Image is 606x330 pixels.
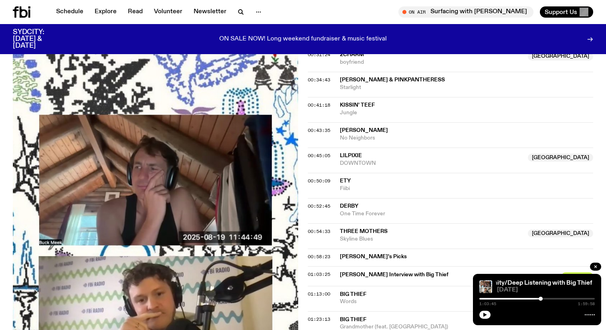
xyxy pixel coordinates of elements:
[340,229,388,234] span: Three Mothers
[343,280,592,286] a: [DATE] Overhang w/ [PERSON_NAME] - Double Infinity/Deep Listening with Big Thief
[308,179,330,183] button: 00:50:09
[340,102,375,108] span: kissin' teef
[340,317,366,322] span: Big Thief
[308,102,330,108] span: 00:41:18
[149,6,187,18] a: Volunteer
[219,36,387,43] p: ON SALE NOW! Long weekend fundraiser & music festival
[340,84,593,91] span: Starlight
[308,292,330,296] button: 01:13:00
[340,235,523,243] span: Skyline Blues
[90,6,121,18] a: Explore
[13,29,64,49] h3: SYDCITY: [DATE] & [DATE]
[340,134,593,142] span: No Neighbors
[340,185,593,192] span: Fiibi
[308,127,330,134] span: 00:43:35
[340,160,523,167] span: DOWNTOWN
[340,203,358,209] span: DERBY
[497,287,595,293] span: [DATE]
[308,316,330,322] span: 01:23:13
[479,302,496,306] span: 1:03:45
[308,253,330,260] span: 00:58:23
[308,255,330,259] button: 00:58:23
[398,6,533,18] button: On AirSurfacing with [PERSON_NAME]
[308,178,330,184] span: 00:50:09
[340,59,523,66] span: boyfriend
[308,204,330,209] button: 00:52:45
[340,153,362,158] span: LILPIXIE
[340,298,593,306] span: Words
[308,228,330,235] span: 00:54:33
[340,128,388,133] span: [PERSON_NAME]
[308,103,330,107] button: 00:41:18
[308,291,330,297] span: 01:13:00
[308,229,330,234] button: 00:54:33
[308,317,330,322] button: 01:23:13
[340,109,593,117] span: Jungle
[308,203,330,209] span: 00:52:45
[528,53,593,61] span: [GEOGRAPHIC_DATA]
[528,229,593,237] span: [GEOGRAPHIC_DATA]
[340,178,351,184] span: Ety
[308,51,330,58] span: 00:31:24
[308,154,330,158] button: 00:45:05
[540,6,593,18] button: Support Us
[340,210,593,218] span: One Time Forever
[340,52,364,57] span: 2charm
[340,271,557,279] span: [PERSON_NAME] Interview with Big Thief
[578,302,595,306] span: 1:59:58
[340,292,366,297] span: Big Thief
[189,6,231,18] a: Newsletter
[308,78,330,82] button: 00:34:43
[51,6,88,18] a: Schedule
[308,271,330,277] span: 01:03:25
[340,77,445,83] span: [PERSON_NAME] & PinkPantheress
[308,272,330,277] button: 01:03:25
[528,154,593,162] span: [GEOGRAPHIC_DATA]
[308,53,330,57] button: 00:31:24
[308,128,330,133] button: 00:43:35
[545,8,577,16] span: Support Us
[562,272,593,280] span: Interview
[340,253,588,261] span: [PERSON_NAME]'s Picks
[308,152,330,159] span: 00:45:05
[123,6,147,18] a: Read
[308,77,330,83] span: 00:34:43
